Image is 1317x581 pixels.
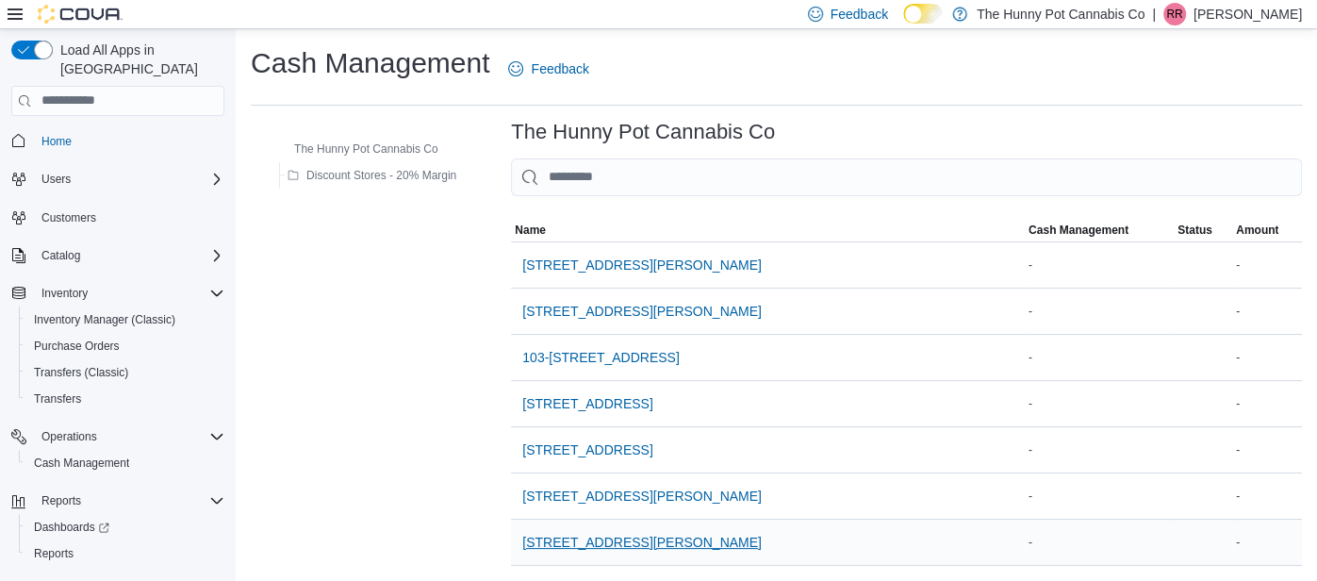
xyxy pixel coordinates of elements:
[268,138,446,160] button: The Hunny Pot Cannabis Co
[41,429,97,444] span: Operations
[34,129,224,153] span: Home
[511,158,1302,196] input: This is a search bar. As you type, the results lower in the page will automatically filter.
[522,533,762,552] span: [STREET_ADDRESS][PERSON_NAME]
[1232,439,1302,461] div: -
[515,292,769,330] button: [STREET_ADDRESS][PERSON_NAME]
[34,312,175,327] span: Inventory Manager (Classic)
[522,302,762,321] span: [STREET_ADDRESS][PERSON_NAME]
[26,388,224,410] span: Transfers
[34,282,95,305] button: Inventory
[1025,346,1174,369] div: -
[41,172,71,187] span: Users
[26,361,136,384] a: Transfers (Classic)
[1025,392,1174,415] div: -
[34,339,120,354] span: Purchase Orders
[1232,300,1302,323] div: -
[515,385,660,423] button: [STREET_ADDRESS]
[41,493,81,508] span: Reports
[251,44,489,82] h1: Cash Management
[34,282,224,305] span: Inventory
[41,210,96,225] span: Customers
[34,244,224,267] span: Catalog
[26,308,224,331] span: Inventory Manager (Classic)
[1232,485,1302,507] div: -
[1029,223,1128,238] span: Cash Management
[1025,439,1174,461] div: -
[515,523,769,561] button: [STREET_ADDRESS][PERSON_NAME]
[1174,219,1232,241] button: Status
[41,286,88,301] span: Inventory
[831,5,888,24] span: Feedback
[903,4,943,24] input: Dark Mode
[26,452,224,474] span: Cash Management
[4,488,232,514] button: Reports
[34,490,89,512] button: Reports
[522,348,680,367] span: 103-[STREET_ADDRESS]
[19,514,232,540] a: Dashboards
[19,450,232,476] button: Cash Management
[515,246,769,284] button: [STREET_ADDRESS][PERSON_NAME]
[34,490,224,512] span: Reports
[1025,485,1174,507] div: -
[511,219,1025,241] button: Name
[19,359,232,386] button: Transfers (Classic)
[1232,219,1302,241] button: Amount
[1232,531,1302,554] div: -
[1025,300,1174,323] div: -
[19,307,232,333] button: Inventory Manager (Classic)
[1152,3,1156,25] p: |
[1194,3,1302,25] p: [PERSON_NAME]
[522,394,652,413] span: [STREET_ADDRESS]
[1025,219,1174,241] button: Cash Management
[26,388,89,410] a: Transfers
[280,164,464,187] button: Discount Stores - 20% Margin
[26,361,224,384] span: Transfers (Classic)
[294,141,438,157] span: The Hunny Pot Cannabis Co
[38,5,123,24] img: Cova
[522,440,652,459] span: [STREET_ADDRESS]
[1232,254,1302,276] div: -
[26,516,117,539] a: Dashboards
[1232,346,1302,369] div: -
[26,335,127,357] a: Purchase Orders
[4,280,232,307] button: Inventory
[4,204,232,231] button: Customers
[19,386,232,412] button: Transfers
[34,244,88,267] button: Catalog
[41,248,80,263] span: Catalog
[522,256,762,274] span: [STREET_ADDRESS][PERSON_NAME]
[34,520,109,535] span: Dashboards
[1232,392,1302,415] div: -
[26,452,137,474] a: Cash Management
[1025,531,1174,554] div: -
[34,168,224,191] span: Users
[306,168,456,183] span: Discount Stores - 20% Margin
[34,456,129,471] span: Cash Management
[26,542,81,565] a: Reports
[4,127,232,155] button: Home
[34,207,104,229] a: Customers
[1025,254,1174,276] div: -
[34,130,79,153] a: Home
[41,134,72,149] span: Home
[26,542,224,565] span: Reports
[34,425,224,448] span: Operations
[34,425,105,448] button: Operations
[1236,223,1278,238] span: Amount
[515,431,660,469] button: [STREET_ADDRESS]
[515,223,546,238] span: Name
[19,333,232,359] button: Purchase Orders
[4,423,232,450] button: Operations
[522,487,762,506] span: [STREET_ADDRESS][PERSON_NAME]
[4,166,232,192] button: Users
[34,546,74,561] span: Reports
[26,516,224,539] span: Dashboards
[1163,3,1186,25] div: Rebecca Reid
[903,24,904,25] span: Dark Mode
[1177,223,1212,238] span: Status
[1166,3,1182,25] span: RR
[34,365,128,380] span: Transfers (Classic)
[53,41,224,78] span: Load All Apps in [GEOGRAPHIC_DATA]
[26,308,183,331] a: Inventory Manager (Classic)
[19,540,232,567] button: Reports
